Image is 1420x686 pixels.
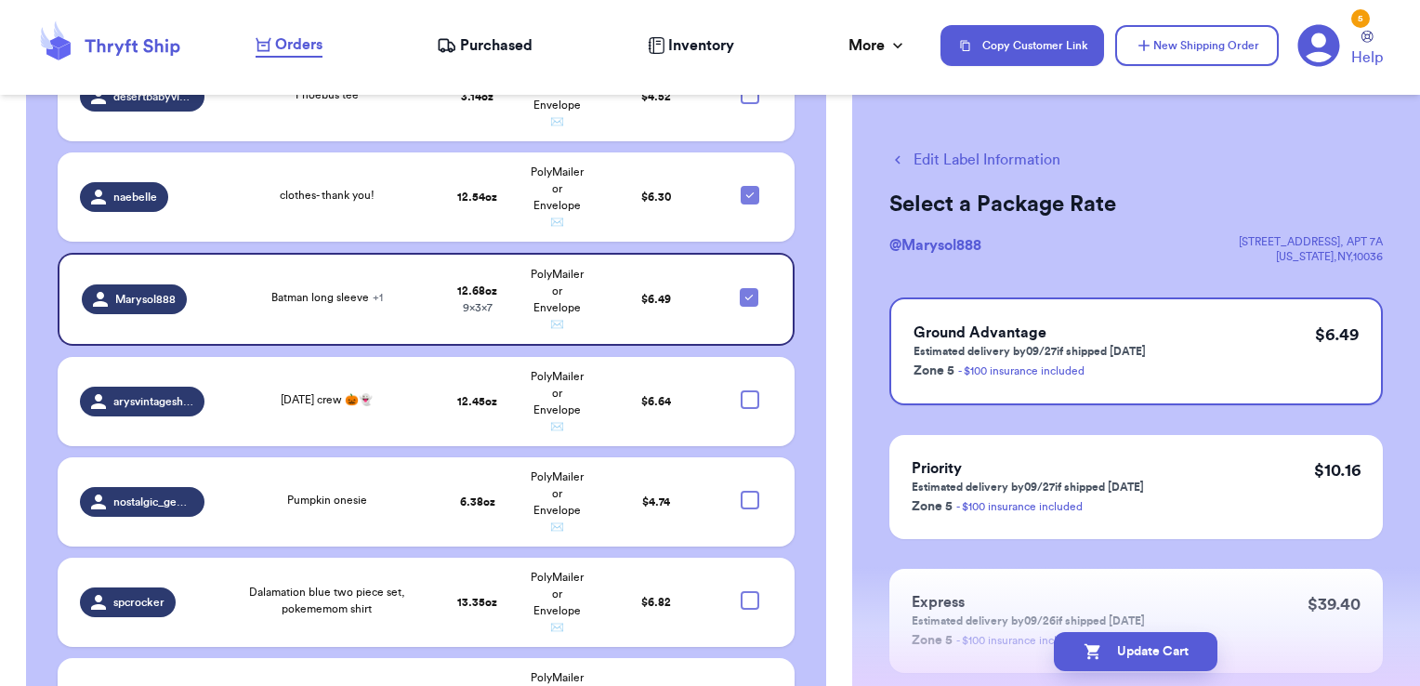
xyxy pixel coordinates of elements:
span: desertbabyvintage [113,89,194,104]
strong: 12.68 oz [457,285,497,297]
span: $ 6.49 [641,294,671,305]
div: 5 [1351,9,1370,28]
span: Marysol888 [115,292,176,307]
button: Edit Label Information [889,149,1060,171]
span: + 1 [373,292,383,303]
span: Inventory [668,34,734,57]
span: Help [1351,46,1383,69]
span: [DATE] crew 🎃👻 [281,394,373,405]
span: @ Marysol888 [889,238,981,253]
h2: Select a Package Rate [889,190,1383,219]
span: PolyMailer or Envelope ✉️ [531,269,584,330]
a: 5 [1297,24,1340,67]
span: PolyMailer or Envelope ✉️ [531,166,584,228]
strong: 12.54 oz [457,191,497,203]
span: PolyMailer or Envelope ✉️ [531,471,584,533]
button: New Shipping Order [1115,25,1279,66]
span: $ 6.64 [641,396,671,407]
p: $ 10.16 [1314,457,1361,483]
span: nostalgic_gemss [113,495,194,509]
button: Update Cart [1054,632,1217,671]
p: Estimated delivery by 09/27 if shipped [DATE] [914,344,1146,359]
p: $ 39.40 [1308,591,1361,617]
span: Batman long sleeve [271,292,383,303]
span: arysvintageshop [113,394,194,409]
a: - $100 insurance included [958,365,1085,376]
span: Pumpkin onesie [287,495,367,506]
span: spcrocker [113,595,164,610]
a: Help [1351,31,1383,69]
span: PolyMailer or Envelope ✉️ [531,572,584,633]
span: PolyMailer or Envelope ✉️ [531,371,584,432]
button: Copy Customer Link [940,25,1104,66]
div: More [848,34,907,57]
p: Estimated delivery by 09/27 if shipped [DATE] [912,480,1144,495]
strong: 12.45 oz [457,396,497,407]
strong: 13.35 oz [457,597,497,608]
span: Express [912,595,965,610]
div: [STREET_ADDRESS] , APT 7A [1239,234,1383,249]
a: Inventory [648,34,734,57]
div: [US_STATE] , NY , 10036 [1239,249,1383,264]
span: Ground Advantage [914,325,1046,340]
span: $ 6.30 [641,191,671,203]
a: - $100 insurance included [956,501,1083,512]
span: Dalamation blue two piece set, pokememom shirt [249,587,405,614]
a: Purchased [437,34,532,57]
span: Priority [912,461,962,476]
span: $ 4.52 [641,91,671,102]
strong: 3.14 oz [461,91,493,102]
p: Estimated delivery by 09/26 if shipped [DATE] [912,613,1145,628]
span: $ 6.82 [641,597,671,608]
span: Phoebus tee [296,89,359,100]
a: Orders [256,33,322,58]
span: naebelle [113,190,157,204]
p: $ 6.49 [1315,322,1359,348]
span: Orders [275,33,322,56]
span: $ 4.74 [642,496,670,508]
strong: 6.38 oz [460,496,495,508]
span: Zone 5 [914,364,954,377]
span: 9 x 3 x 7 [463,302,493,313]
span: clothes- thank you! [280,190,375,201]
span: Zone 5 [912,500,953,513]
span: Purchased [460,34,532,57]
